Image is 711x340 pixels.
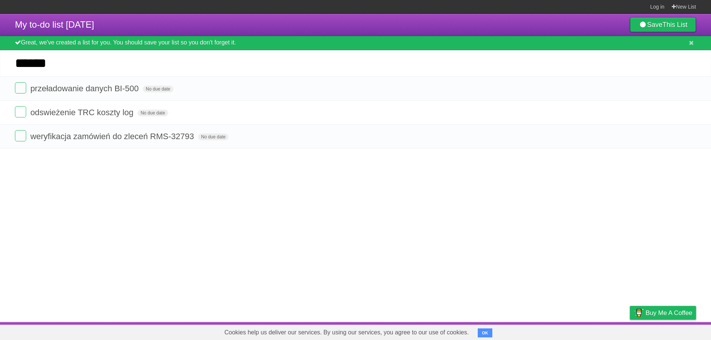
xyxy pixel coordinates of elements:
[30,108,135,117] span: odswieżenie TRC koszty log
[530,324,546,338] a: About
[15,106,26,117] label: Done
[630,306,696,320] a: Buy me a coffee
[595,324,611,338] a: Terms
[620,324,640,338] a: Privacy
[198,134,228,140] span: No due date
[555,324,585,338] a: Developers
[15,82,26,94] label: Done
[30,132,196,141] span: weryfikacja zamówień do zleceń RMS-32793
[662,21,687,28] b: This List
[634,306,644,319] img: Buy me a coffee
[478,328,492,337] button: OK
[630,17,696,32] a: SaveThis List
[646,306,692,319] span: Buy me a coffee
[15,19,94,30] span: My to-do list [DATE]
[649,324,696,338] a: Suggest a feature
[143,86,173,92] span: No due date
[15,130,26,141] label: Done
[217,325,476,340] span: Cookies help us deliver our services. By using our services, you agree to our use of cookies.
[138,110,168,116] span: No due date
[30,84,141,93] span: przeładowanie danych BI-500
